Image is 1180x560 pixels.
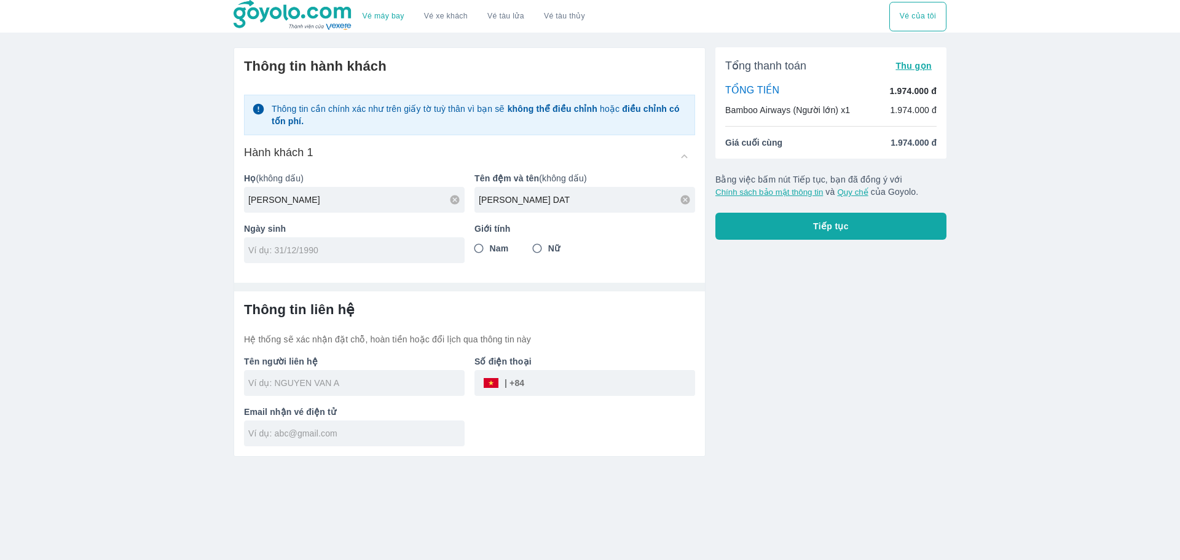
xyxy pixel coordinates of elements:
span: 1.974.000 đ [891,136,937,149]
p: (không dấu) [474,172,695,184]
h6: Thông tin hành khách [244,58,695,75]
p: Bamboo Airways (Người lớn) x1 [725,104,850,116]
span: Tiếp tục [813,220,849,232]
span: Nữ [548,242,560,254]
p: Bằng việc bấm nút Tiếp tục, bạn đã đồng ý với và của Goyolo. [715,173,946,198]
b: Họ [244,173,256,183]
b: Số điện thoại [474,357,532,366]
span: Thu gọn [895,61,932,71]
a: Vé xe khách [424,12,468,21]
p: (không dấu) [244,172,465,184]
button: Chính sách bảo mật thông tin [715,187,823,197]
input: Ví dụ: 31/12/1990 [248,244,452,256]
span: Giá cuối cùng [725,136,782,149]
span: Nam [490,242,509,254]
span: Tổng thanh toán [725,58,806,73]
button: Vé tàu thủy [534,2,595,31]
input: Ví dụ: abc@gmail.com [248,427,465,440]
p: Hệ thống sẽ xác nhận đặt chỗ, hoàn tiền hoặc đổi lịch qua thông tin này [244,333,695,345]
input: Ví dụ: NGUYEN [248,194,465,206]
input: Ví dụ: VAN A [479,194,695,206]
p: Thông tin cần chính xác như trên giấy tờ tuỳ thân vì bạn sẽ hoặc [272,103,687,127]
b: Tên người liên hệ [244,357,318,366]
h6: Thông tin liên hệ [244,301,695,318]
p: 1.974.000 đ [890,104,937,116]
b: Email nhận vé điện tử [244,407,336,417]
p: Ngày sinh [244,223,465,235]
p: TỔNG TIỀN [725,84,779,98]
b: Tên đệm và tên [474,173,539,183]
p: 1.974.000 đ [890,85,937,97]
button: Vé của tôi [889,2,946,31]
button: Quy chế [837,187,868,197]
div: choose transportation mode [889,2,946,31]
a: Vé máy bay [363,12,404,21]
input: Ví dụ: NGUYEN VAN A [248,377,465,389]
button: Thu gọn [891,57,937,74]
button: Tiếp tục [715,213,946,240]
div: choose transportation mode [353,2,595,31]
p: Giới tính [474,223,695,235]
a: Vé tàu lửa [478,2,534,31]
h6: Hành khách 1 [244,145,313,160]
strong: không thể điều chỉnh [508,104,597,114]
